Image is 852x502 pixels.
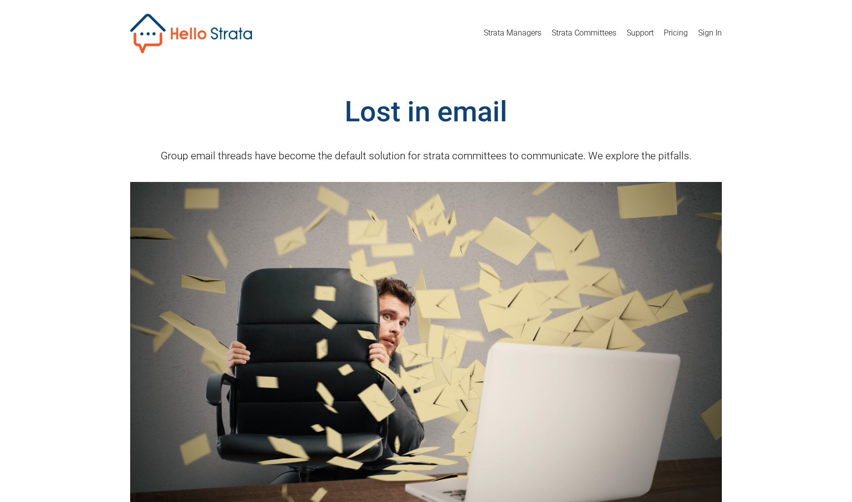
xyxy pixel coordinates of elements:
[130,14,252,53] img: Hello Strata
[664,26,688,41] a: Pricing
[627,26,654,41] a: Support
[552,26,616,41] a: Strata Committees
[698,26,722,41] a: Sign In
[130,147,722,165] p: Group email threads have become the default solution for strata committees to communicate. We exp...
[130,92,722,132] h1: Lost in email
[484,26,541,41] a: Strata Managers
